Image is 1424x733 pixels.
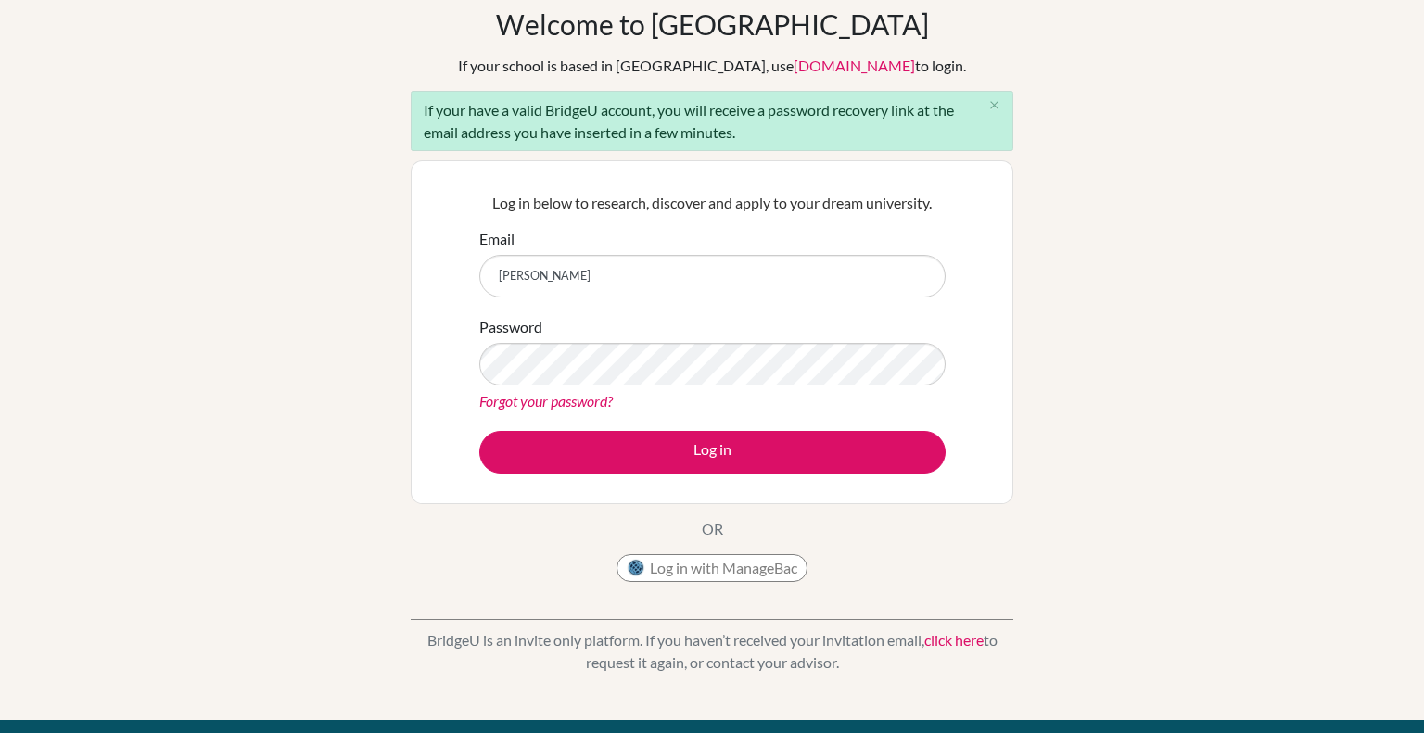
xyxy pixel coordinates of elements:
div: If your have a valid BridgeU account, you will receive a password recovery link at the email addr... [411,91,1013,151]
p: Log in below to research, discover and apply to your dream university. [479,192,946,214]
i: close [987,98,1001,112]
p: BridgeU is an invite only platform. If you haven’t received your invitation email, to request it ... [411,629,1013,674]
h1: Welcome to [GEOGRAPHIC_DATA] [496,7,929,41]
button: Close [975,92,1012,120]
a: click here [924,631,984,649]
a: [DOMAIN_NAME] [794,57,915,74]
a: Forgot your password? [479,392,613,410]
button: Log in [479,431,946,474]
p: OR [702,518,723,540]
div: If your school is based in [GEOGRAPHIC_DATA], use to login. [458,55,966,77]
label: Email [479,228,515,250]
label: Password [479,316,542,338]
button: Log in with ManageBac [617,554,807,582]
